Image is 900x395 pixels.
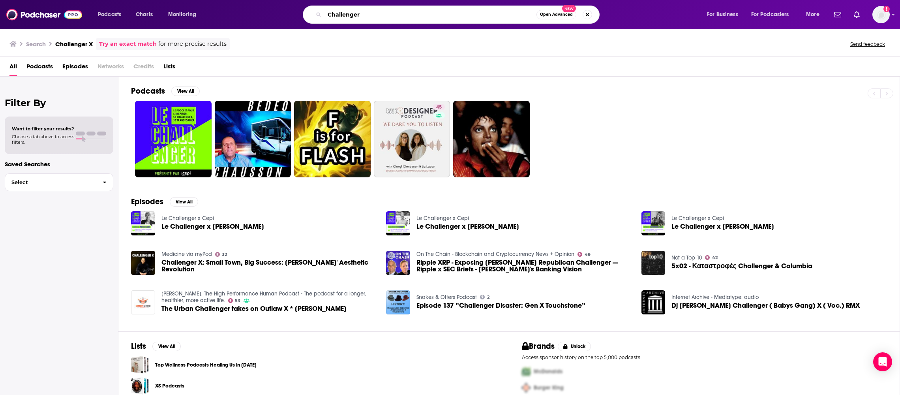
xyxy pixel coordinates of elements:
a: EpisodesView All [131,197,198,207]
a: Top Wellness Podcasts Healing Us in 2020 [131,356,149,374]
a: 42 [705,255,718,260]
span: The Urban Challenger takes on Outlaw X * [PERSON_NAME] [161,305,347,312]
img: 5x02 - Καταστροφές Challenger & Columbia [641,251,666,275]
img: Dj Jordi Capra Challenger ( Babys Gang) X ( Voc.) RMX [641,290,666,314]
span: Networks [97,60,124,76]
a: Medicine via myPod [161,251,212,258]
span: 42 [712,256,718,260]
span: 5x02 - Καταστροφές Challenger & Columbia [671,263,812,269]
button: Open AdvancedNew [536,10,576,19]
span: For Podcasters [751,9,789,20]
span: Ripple XRP - Exposing [PERSON_NAME] Republican Challenger — Ripple x SEC Briefs - [PERSON_NAME]'s... [416,259,632,273]
button: Select [5,173,113,191]
img: First Pro Logo [519,363,534,380]
span: Podcasts [98,9,121,20]
p: Access sponsor history on the top 5,000 podcasts. [522,354,887,360]
a: PodcastsView All [131,86,200,96]
a: 45 [433,104,445,110]
a: The Urban Challenger takes on Outlaw X * Michael Adeniran [161,305,347,312]
a: 49 [577,252,591,257]
span: Charts [136,9,153,20]
span: 53 [235,299,240,303]
span: Le Challenger x [PERSON_NAME] [671,223,774,230]
span: All [9,60,17,76]
h2: Episodes [131,197,163,207]
a: Challenger X: Small Town, Big Success: Talon Maningas' Aesthetic Revolution [161,259,377,273]
a: Episodes [62,60,88,76]
span: Dj [PERSON_NAME] Challenger ( Babys Gang) X ( Voc.) RMX [671,302,860,309]
a: Lists [163,60,175,76]
img: Episode 137 ”Challenger Disaster: Gen X Touchstone” [386,290,410,314]
span: Credits [133,60,154,76]
span: XS Podcasts [131,377,149,395]
a: Le Challenger x Ophélie Vanbremeersch [671,223,774,230]
a: Not a Top 10 [671,254,702,261]
button: Send feedback [848,41,887,47]
span: Challenger X: Small Town, Big Success: [PERSON_NAME]' Aesthetic Revolution [161,259,377,273]
a: Le Challenger x Cepi [671,215,724,222]
a: Show notifications dropdown [831,8,844,21]
a: Simon Ward, The High Performance Human Podcast - The podcast for a longer, healthier, more active... [161,290,366,304]
a: 45 [374,101,450,177]
input: Search podcasts, credits, & more... [324,8,536,21]
button: View All [170,197,198,207]
a: Ripple XRP - Exposing Deaton's Republican Challenger — Ripple x SEC Briefs - Elon's Banking Vision [416,259,632,273]
a: Podcasts [26,60,53,76]
span: 32 [222,253,227,256]
a: Show notifications dropdown [851,8,863,21]
button: open menu [92,8,131,21]
span: Want to filter your results? [12,126,74,132]
span: Select [5,180,96,185]
img: Le Challenger x Charles Christory [386,211,410,235]
a: XS Podcasts [155,382,184,390]
button: open menu [701,8,748,21]
h2: Podcasts [131,86,165,96]
a: Internet Archive - Mediatype: audio [671,294,759,301]
img: Ripple XRP - Exposing Deaton's Republican Challenger — Ripple x SEC Briefs - Elon's Banking Vision [386,251,410,275]
span: 45 [436,103,442,111]
span: for more precise results [158,39,227,49]
span: Choose a tab above to access filters. [12,134,74,145]
button: Show profile menu [872,6,890,23]
img: Podchaser - Follow, Share and Rate Podcasts [6,7,82,22]
span: New [562,5,576,12]
span: 49 [585,253,591,256]
span: For Business [707,9,738,20]
a: Try an exact match [99,39,157,49]
button: open menu [746,8,801,21]
div: Search podcasts, credits, & more... [310,6,607,24]
button: open menu [801,8,829,21]
span: Le Challenger x [PERSON_NAME] [416,223,519,230]
h3: Search [26,40,46,48]
img: Le Challenger x Caroline Poissonnier [131,211,155,235]
a: Le Challenger x Cepi [416,215,469,222]
img: Challenger X: Small Town, Big Success: Talon Maningas' Aesthetic Revolution [131,251,155,275]
a: Le Challenger x Cepi [161,215,214,222]
h2: Brands [522,341,555,351]
a: Top Wellness Podcasts Healing Us in [DATE] [155,361,257,369]
span: Le Challenger x [PERSON_NAME] [161,223,264,230]
a: Le Challenger x Charles Christory [416,223,519,230]
div: Open Intercom Messenger [873,352,892,371]
img: The Urban Challenger takes on Outlaw X * Michael Adeniran [131,290,155,314]
img: User Profile [872,6,890,23]
a: ListsView All [131,341,181,351]
span: Open Advanced [540,13,573,17]
p: Saved Searches [5,160,113,168]
button: View All [171,87,200,96]
a: 32 [215,252,227,257]
a: Snakes & Otters Podcast [416,294,477,301]
a: 2 [480,295,489,299]
a: Episode 137 ”Challenger Disaster: Gen X Touchstone” [416,302,585,309]
button: open menu [163,8,206,21]
span: Logged in as megcassidy [872,6,890,23]
h3: Challenger X [55,40,93,48]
